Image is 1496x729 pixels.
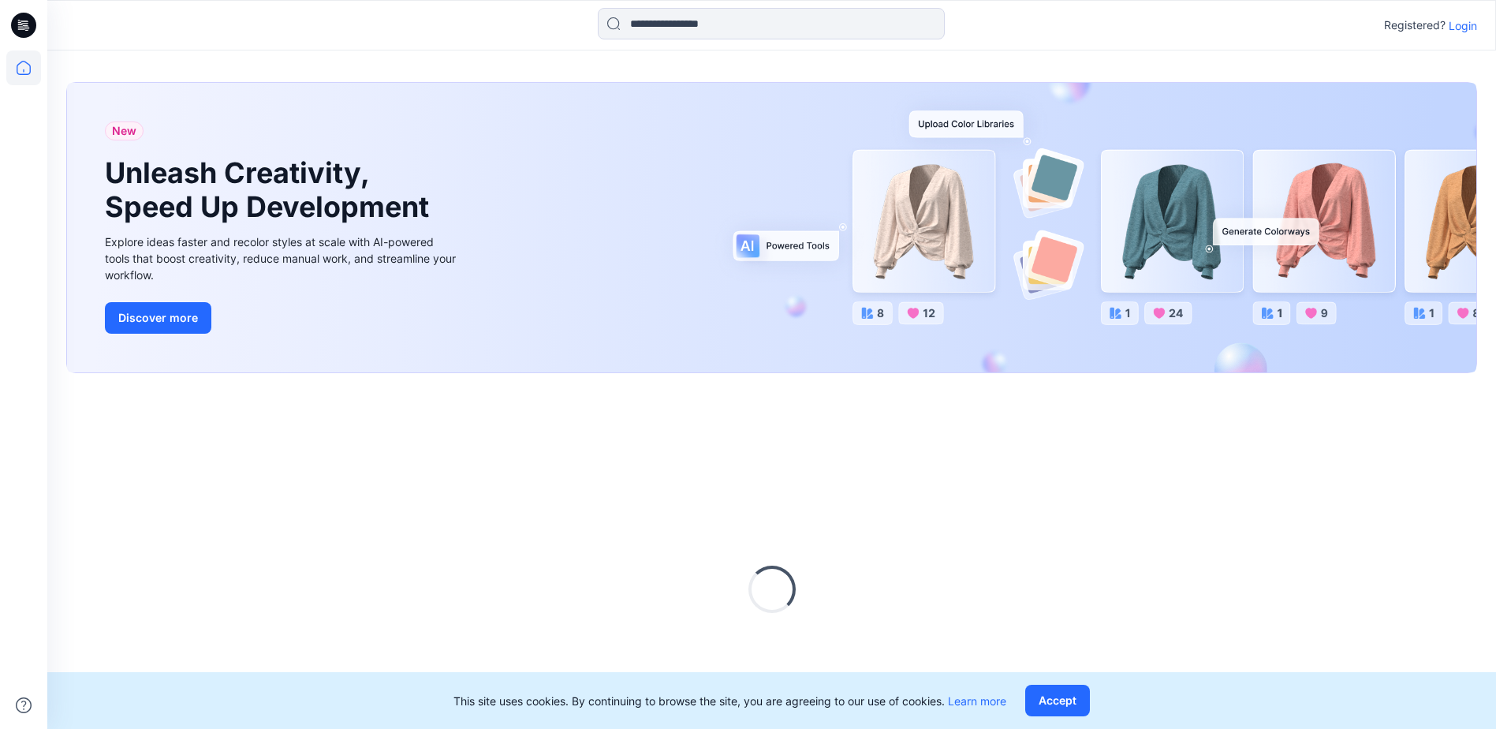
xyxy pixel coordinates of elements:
button: Discover more [105,302,211,334]
p: Login [1449,17,1477,34]
div: Explore ideas faster and recolor styles at scale with AI-powered tools that boost creativity, red... [105,234,460,283]
button: Accept [1025,685,1090,716]
span: New [112,121,136,140]
p: Registered? [1384,16,1446,35]
a: Learn more [948,694,1006,708]
a: Discover more [105,302,460,334]
h1: Unleash Creativity, Speed Up Development [105,156,436,224]
p: This site uses cookies. By continuing to browse the site, you are agreeing to our use of cookies. [453,693,1006,709]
